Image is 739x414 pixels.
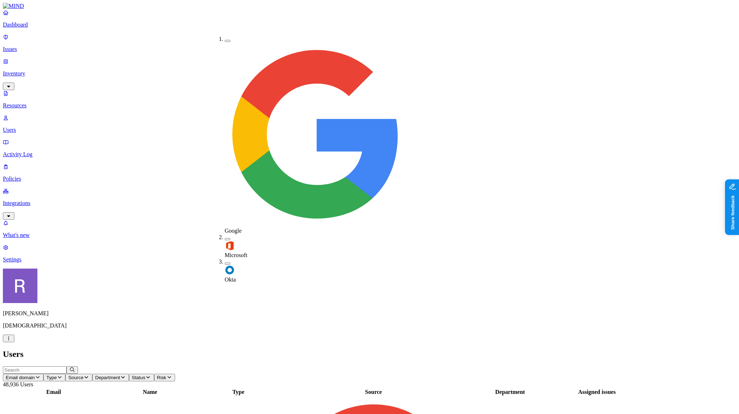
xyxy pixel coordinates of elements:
[3,200,736,206] p: Integrations
[3,115,736,133] a: Users
[3,163,736,182] a: Policies
[467,389,553,395] div: Department
[3,176,736,182] p: Policies
[555,389,639,395] div: Assigned issues
[281,389,465,395] div: Source
[3,90,736,109] a: Resources
[3,256,736,263] p: Settings
[3,322,736,329] p: [DEMOGRAPHIC_DATA]
[3,46,736,52] p: Issues
[3,188,736,219] a: Integrations
[3,58,736,89] a: Inventory
[3,269,37,303] img: Rich Thompson
[225,265,235,275] img: okta2
[3,102,736,109] p: Resources
[3,139,736,158] a: Activity Log
[3,70,736,77] p: Inventory
[3,3,24,9] img: MIND
[225,241,235,251] img: office-365
[3,244,736,263] a: Settings
[225,252,247,258] span: Microsoft
[3,232,736,238] p: What's new
[197,389,280,395] div: Type
[3,381,33,387] span: 48,936 Users
[3,34,736,52] a: Issues
[3,22,736,28] p: Dashboard
[6,375,35,380] span: Email domain
[4,389,103,395] div: Email
[3,127,736,133] p: Users
[225,228,242,234] span: Google
[95,375,120,380] span: Department
[225,276,236,283] span: Okta
[3,151,736,158] p: Activity Log
[3,349,736,359] h2: Users
[105,389,195,395] div: Name
[3,310,736,317] p: [PERSON_NAME]
[3,9,736,28] a: Dashboard
[3,366,66,374] input: Search
[132,375,146,380] span: Status
[68,375,83,380] span: Source
[3,220,736,238] a: What's new
[46,375,57,380] span: Type
[157,375,166,380] span: Risk
[225,42,409,226] img: google-workspace
[3,3,736,9] a: MIND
